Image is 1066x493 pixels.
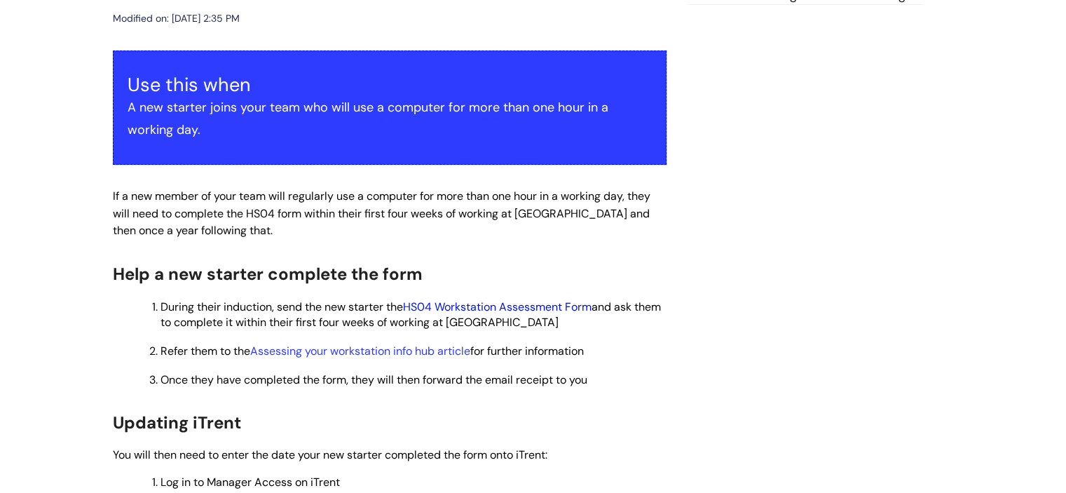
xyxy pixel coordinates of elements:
span: If a new member of your team will regularly use a computer for more than one hour in a working da... [113,189,650,238]
a: HS04 Workstation Assessment Form [403,299,592,314]
span: Once they have completed the form, they will then forward the email receipt to you [160,372,587,387]
h3: Use this when [128,74,652,96]
span: Updating iTrent [113,412,241,433]
span: Refer them to the for further information [160,344,584,358]
div: Modified on: [DATE] 2:35 PM [113,10,240,27]
span: Log in to Manager Access on iTrent [160,475,340,489]
p: A new starter joins your team who will use a computer for more than one hour in a working day. [128,96,652,142]
span: Help a new starter complete the form [113,263,423,285]
span: You will then need to enter the date your new starter completed the form onto iTrent: [113,447,547,462]
span: During their induction, send the new starter the and ask them to complete it within their first f... [160,299,661,330]
a: Assessing your workstation info hub article [250,344,470,358]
